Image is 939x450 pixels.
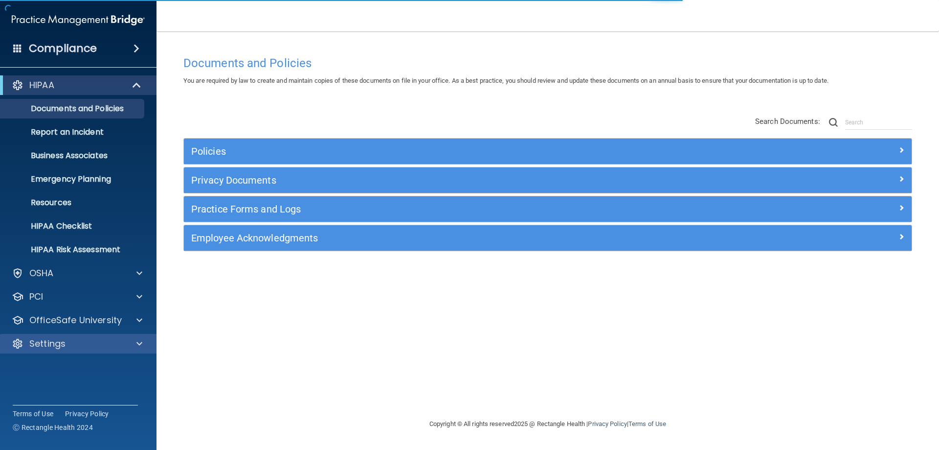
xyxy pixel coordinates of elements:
a: OSHA [12,267,142,279]
h5: Employee Acknowledgments [191,233,722,243]
p: HIPAA Risk Assessment [6,245,140,255]
p: OfficeSafe University [29,314,122,326]
img: ic-search.3b580494.png [829,118,838,127]
a: Terms of Use [13,409,53,419]
span: Ⓒ Rectangle Health 2024 [13,423,93,432]
h5: Practice Forms and Logs [191,204,722,214]
span: You are required by law to create and maintain copies of these documents on file in your office. ... [183,77,828,84]
p: Resources [6,198,140,208]
p: PCI [29,291,43,303]
a: HIPAA [12,79,142,91]
a: OfficeSafe University [12,314,142,326]
a: Terms of Use [628,420,666,427]
div: Copyright © All rights reserved 2025 @ Rectangle Health | | [369,408,726,440]
h4: Documents and Policies [183,57,912,70]
p: HIPAA Checklist [6,221,140,231]
p: Settings [29,338,66,350]
h5: Privacy Documents [191,175,722,186]
p: Emergency Planning [6,174,140,184]
p: Report an Incident [6,127,140,137]
a: Policies [191,143,904,159]
span: Search Documents: [755,117,820,126]
a: Privacy Documents [191,172,904,188]
input: Search [845,115,912,130]
a: Practice Forms and Logs [191,201,904,217]
a: Settings [12,338,142,350]
a: Privacy Policy [65,409,109,419]
p: Business Associates [6,151,140,161]
a: Privacy Policy [588,420,626,427]
a: Employee Acknowledgments [191,230,904,246]
img: PMB logo [12,10,145,30]
p: HIPAA [29,79,54,91]
p: OSHA [29,267,54,279]
p: Documents and Policies [6,104,140,114]
h5: Policies [191,146,722,157]
a: PCI [12,291,142,303]
h4: Compliance [29,42,97,55]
